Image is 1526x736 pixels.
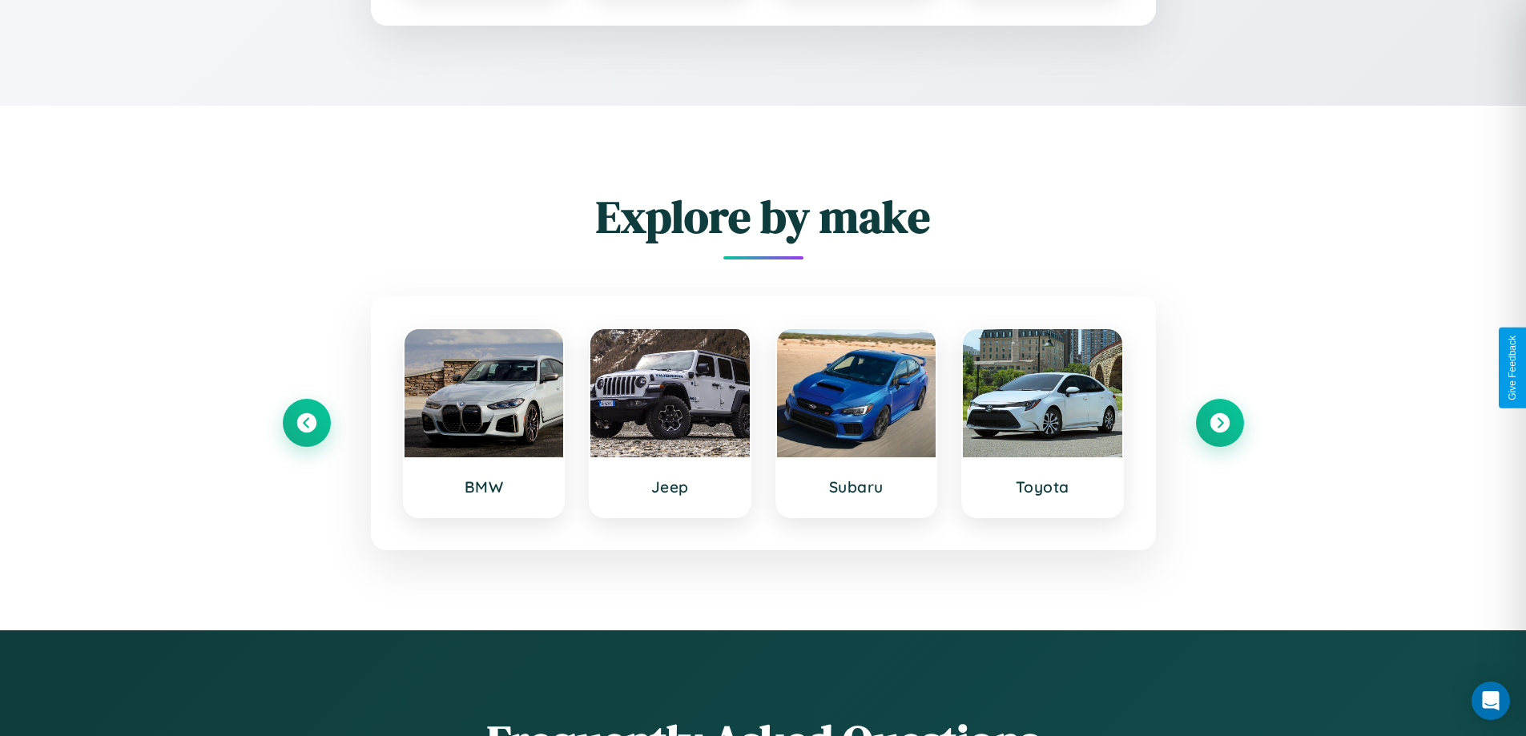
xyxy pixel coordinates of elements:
[979,477,1106,497] h3: Toyota
[606,477,734,497] h3: Jeep
[283,186,1244,247] h2: Explore by make
[793,477,920,497] h3: Subaru
[421,477,548,497] h3: BMW
[1507,336,1518,400] div: Give Feedback
[1472,682,1510,720] div: Open Intercom Messenger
